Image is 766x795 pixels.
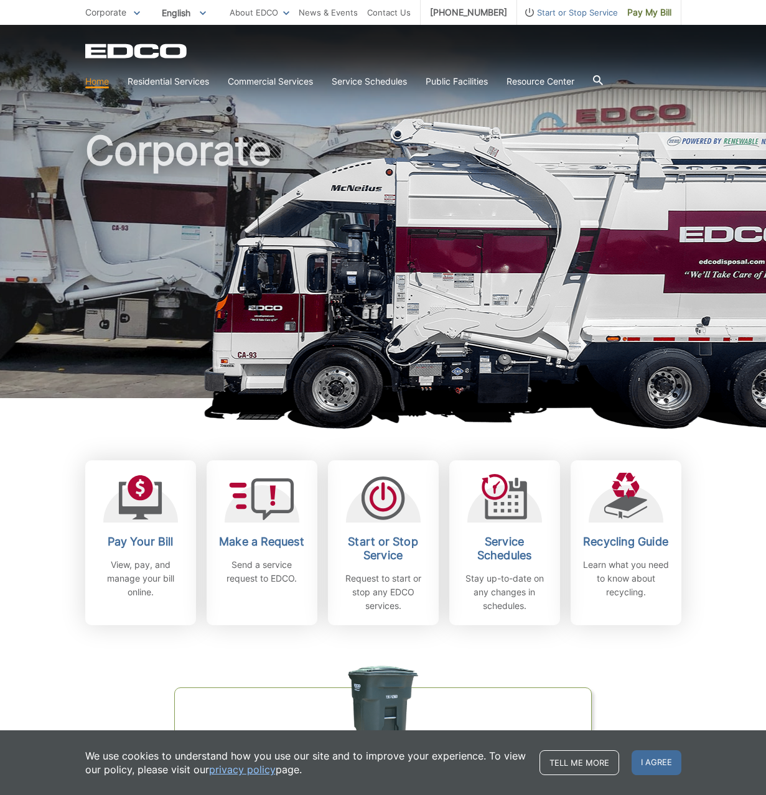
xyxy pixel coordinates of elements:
p: Stay up-to-date on any changes in schedules. [459,572,551,613]
a: Make a Request Send a service request to EDCO. [207,460,317,625]
h1: Corporate [85,131,681,404]
a: Service Schedules [332,75,407,88]
a: Home [85,75,109,88]
a: News & Events [299,6,358,19]
a: Recycling Guide Learn what you need to know about recycling. [571,460,681,625]
span: Corporate [85,7,126,17]
a: Residential Services [128,75,209,88]
a: privacy policy [209,763,276,776]
span: Pay My Bill [627,6,671,19]
a: Tell me more [539,750,619,775]
a: About EDCO [230,6,289,19]
a: EDCD logo. Return to the homepage. [85,44,189,58]
h2: Start or Stop Service [337,535,429,562]
a: Pay Your Bill View, pay, and manage your bill online. [85,460,196,625]
a: Resource Center [507,75,574,88]
p: Request to start or stop any EDCO services. [337,572,429,613]
a: Contact Us [367,6,411,19]
p: View, pay, and manage your bill online. [95,558,187,599]
h2: Make a Request [216,535,308,549]
h2: Recycling Guide [580,535,672,549]
p: Send a service request to EDCO. [216,558,308,585]
h2: Pay Your Bill [95,535,187,549]
a: Service Schedules Stay up-to-date on any changes in schedules. [449,460,560,625]
p: Learn what you need to know about recycling. [580,558,672,599]
a: Commercial Services [228,75,313,88]
span: I agree [632,750,681,775]
p: We use cookies to understand how you use our site and to improve your experience. To view our pol... [85,749,527,776]
span: English [152,2,215,23]
h2: Service Schedules [459,535,551,562]
a: Public Facilities [426,75,488,88]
